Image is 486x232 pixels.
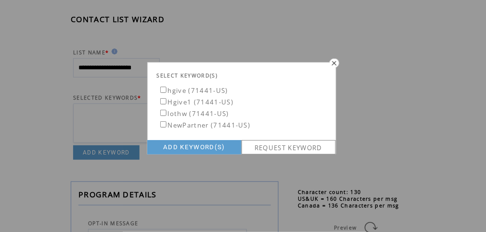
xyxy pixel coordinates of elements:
[157,72,218,79] span: SELECT KEYWORD(S)
[158,86,228,95] label: hgive (71441-US)
[158,98,234,106] label: Hgive1 (71441-US)
[160,121,166,128] input: NewPartner (71441-US)
[328,58,340,67] img: transparent.png
[242,140,336,155] a: REQUEST KEYWORD
[147,140,242,155] a: ADD KEYWORD(S)
[158,121,251,129] label: NewPartner (71441-US)
[160,98,166,104] input: Hgive1 (71441-US)
[158,109,229,118] label: lothw (71441-US)
[160,87,166,93] input: hgive (71441-US)
[160,110,166,116] input: lothw (71441-US)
